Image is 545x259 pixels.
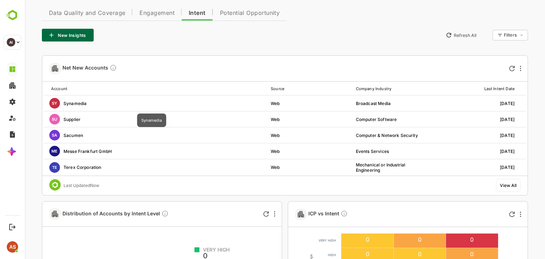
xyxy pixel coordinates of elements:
[331,117,405,122] div: Computer Software
[331,149,405,154] div: Events Services
[331,162,405,173] div: Mechanical or Industrial Engineering
[316,210,323,218] div: Shows heatmap of your accounts based on ICP and Intent levels
[112,114,141,127] div: Synamedia
[246,117,320,122] div: Web
[495,66,496,71] div: More
[479,32,492,38] div: Filters
[294,238,311,242] text: VERY HIGH
[178,247,205,252] span: VERY HIGH
[246,165,320,170] div: Web
[283,210,323,218] span: ICP vs Intent
[341,236,344,243] text: 0
[27,117,32,122] span: SU
[19,82,501,175] table: customized table
[4,9,22,22] img: BambooboxLogoMark.f1c84d78b4c51b1a7b5f700c9845e183.svg
[331,101,405,106] div: Broadcast Media
[445,250,449,258] text: 0
[19,162,235,173] div: Terex Corporation
[303,253,311,257] text: HIGH
[115,10,150,16] span: Engagement
[7,38,15,46] div: AI
[341,250,344,258] text: 0
[238,211,244,217] div: Refresh
[416,165,490,170] div: 20-08-2025
[246,133,320,138] div: Web
[393,250,397,258] text: 0
[416,117,490,122] div: 15-05-2025
[19,146,235,156] div: Messe Frankfurt GmbH
[331,82,416,95] th: Company Industry
[418,29,455,41] button: Refresh All
[19,130,235,140] div: Sacumen
[475,183,492,188] div: View All
[195,10,255,16] span: Potential Opportunity
[416,149,490,154] div: 03-12-2024
[164,10,181,16] span: Intent
[331,133,405,138] div: Computer & Network Security
[137,210,144,218] div: This shows the distribution of accounts by Intent levels
[27,133,32,138] span: SA
[38,64,92,72] span: Net New Accounts
[17,29,69,42] button: New Insights
[85,64,92,72] div: Discover new accounts within your ICP surging on configured topics, or visiting your website anon...
[39,183,75,188] div: Last Updated Now
[249,211,251,217] div: More
[246,149,320,154] div: Web
[19,114,235,125] div: Supplier
[416,82,501,95] th: Last Intent Date
[484,66,490,71] div: Refresh
[478,29,503,42] div: Filters
[416,133,490,138] div: 05-03-2025
[27,149,33,154] span: ME
[445,236,449,243] text: 0
[246,101,320,106] div: Web
[19,98,235,109] div: Synamedia
[416,101,490,106] div: 26-06-2025
[7,241,18,253] div: AS
[19,82,246,95] th: Account
[393,236,397,243] text: 0
[7,222,17,232] button: Logout
[27,101,32,106] span: SY
[246,82,331,95] th: Source
[24,10,100,16] span: Data Quality and Coverage
[495,211,496,217] div: More
[27,165,32,170] span: TE
[38,210,144,218] span: Distribution of Accounts by Intent Level
[484,211,490,217] div: Refresh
